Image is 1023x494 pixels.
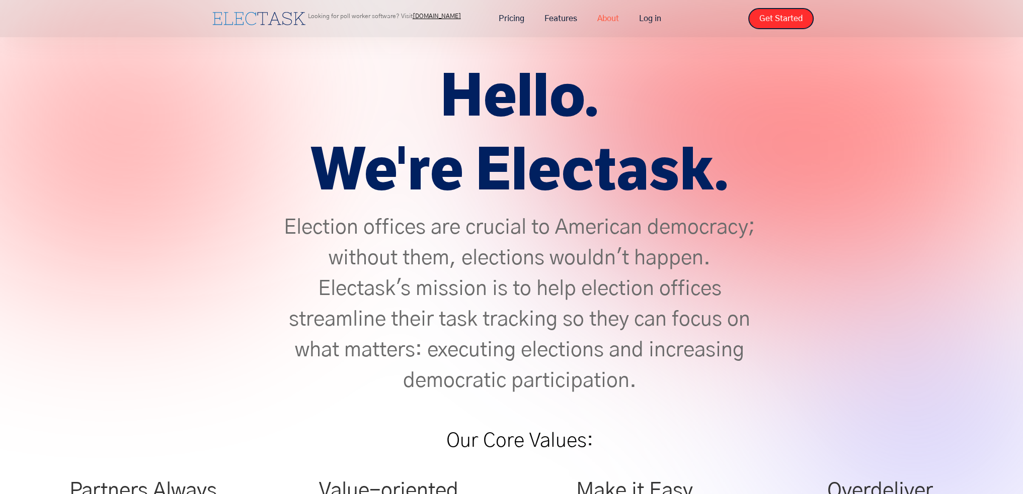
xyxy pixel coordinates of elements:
[283,213,756,397] p: Election offices are crucial to American democracy; without them, elections wouldn't happen. Elec...
[413,13,461,19] a: [DOMAIN_NAME]
[210,10,308,28] a: home
[283,59,756,208] h1: Hello. We're Electask.
[748,8,814,29] a: Get Started
[629,8,671,29] a: Log in
[308,13,461,19] p: Looking for poll worker software? Visit
[534,8,587,29] a: Features
[587,8,629,29] a: About
[283,417,756,466] h1: Our Core Values:
[489,8,534,29] a: Pricing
